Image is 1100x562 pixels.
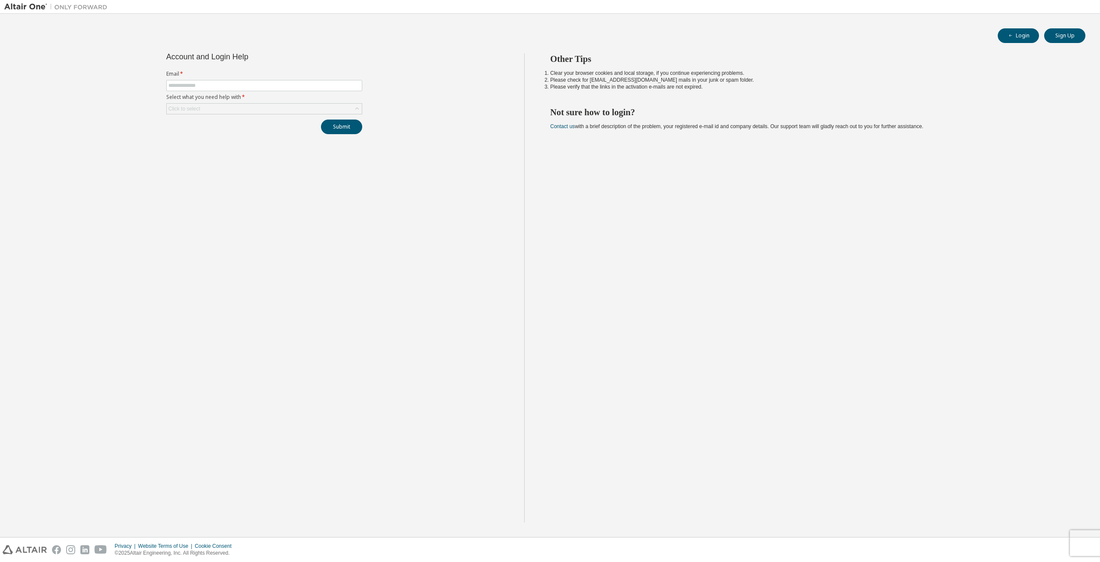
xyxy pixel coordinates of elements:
img: instagram.svg [66,545,75,554]
div: Account and Login Help [166,53,323,60]
li: Please verify that the links in the activation e-mails are not expired. [550,83,1070,90]
a: Contact us [550,123,575,129]
li: Please check for [EMAIL_ADDRESS][DOMAIN_NAME] mails in your junk or spam folder. [550,77,1070,83]
img: Altair One [4,3,112,11]
p: © 2025 Altair Engineering, Inc. All Rights Reserved. [115,550,237,557]
div: Click to select [168,105,200,112]
div: Click to select [167,104,362,114]
h2: Other Tips [550,53,1070,64]
button: Login [998,28,1039,43]
img: youtube.svg [95,545,107,554]
span: with a brief description of the problem, your registered e-mail id and company details. Our suppo... [550,123,923,129]
img: altair_logo.svg [3,545,47,554]
li: Clear your browser cookies and local storage, if you continue experiencing problems. [550,70,1070,77]
img: linkedin.svg [80,545,89,554]
button: Sign Up [1044,28,1085,43]
h2: Not sure how to login? [550,107,1070,118]
label: Email [166,71,362,77]
div: Website Terms of Use [138,543,195,550]
div: Cookie Consent [195,543,236,550]
label: Select what you need help with [166,94,362,101]
button: Submit [321,120,362,134]
div: Privacy [115,543,138,550]
img: facebook.svg [52,545,61,554]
